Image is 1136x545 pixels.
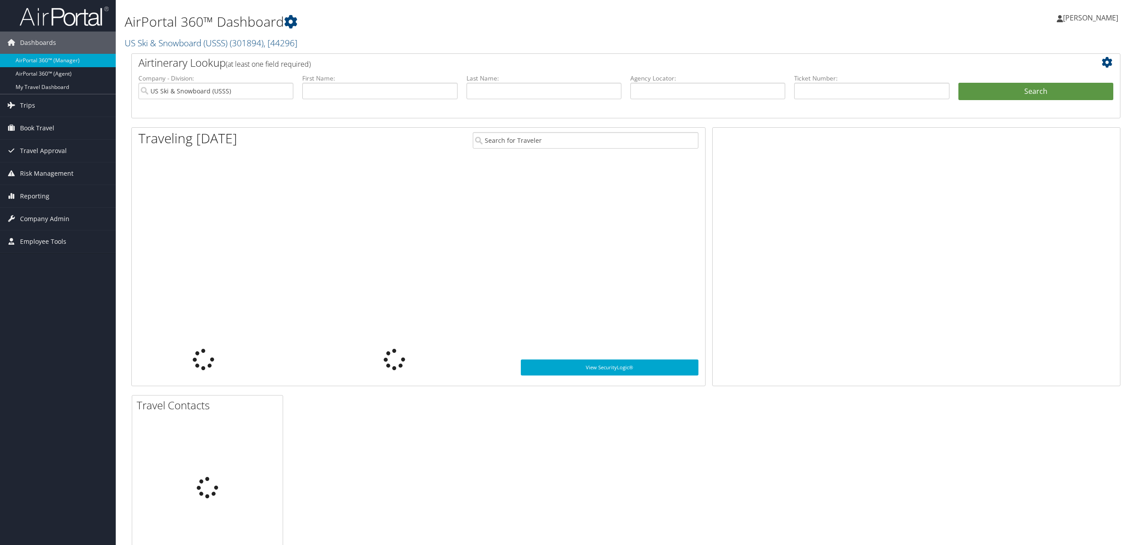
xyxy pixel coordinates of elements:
span: ( 301894 ) [230,37,264,49]
span: Company Admin [20,208,69,230]
a: View SecurityLogic® [521,359,698,375]
span: Trips [20,94,35,117]
a: [PERSON_NAME] [1057,4,1127,31]
span: , [ 44296 ] [264,37,297,49]
label: Company - Division: [138,74,293,83]
h1: Traveling [DATE] [138,129,237,148]
span: (at least one field required) [226,59,311,69]
label: First Name: [302,74,457,83]
span: Travel Approval [20,140,67,162]
span: [PERSON_NAME] [1063,13,1118,23]
span: Reporting [20,185,49,207]
span: Employee Tools [20,230,66,253]
label: Agency Locator: [630,74,785,83]
label: Ticket Number: [794,74,949,83]
h1: AirPortal 360™ Dashboard [125,12,793,31]
label: Last Name: [467,74,621,83]
input: Search for Traveler [473,132,698,149]
h2: Airtinerary Lookup [138,55,1031,70]
span: Risk Management [20,162,73,185]
h2: Travel Contacts [137,398,283,413]
span: Book Travel [20,117,54,139]
button: Search [958,83,1113,101]
a: US Ski & Snowboard (USSS) [125,37,297,49]
span: Dashboards [20,32,56,54]
img: airportal-logo.png [20,6,109,27]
